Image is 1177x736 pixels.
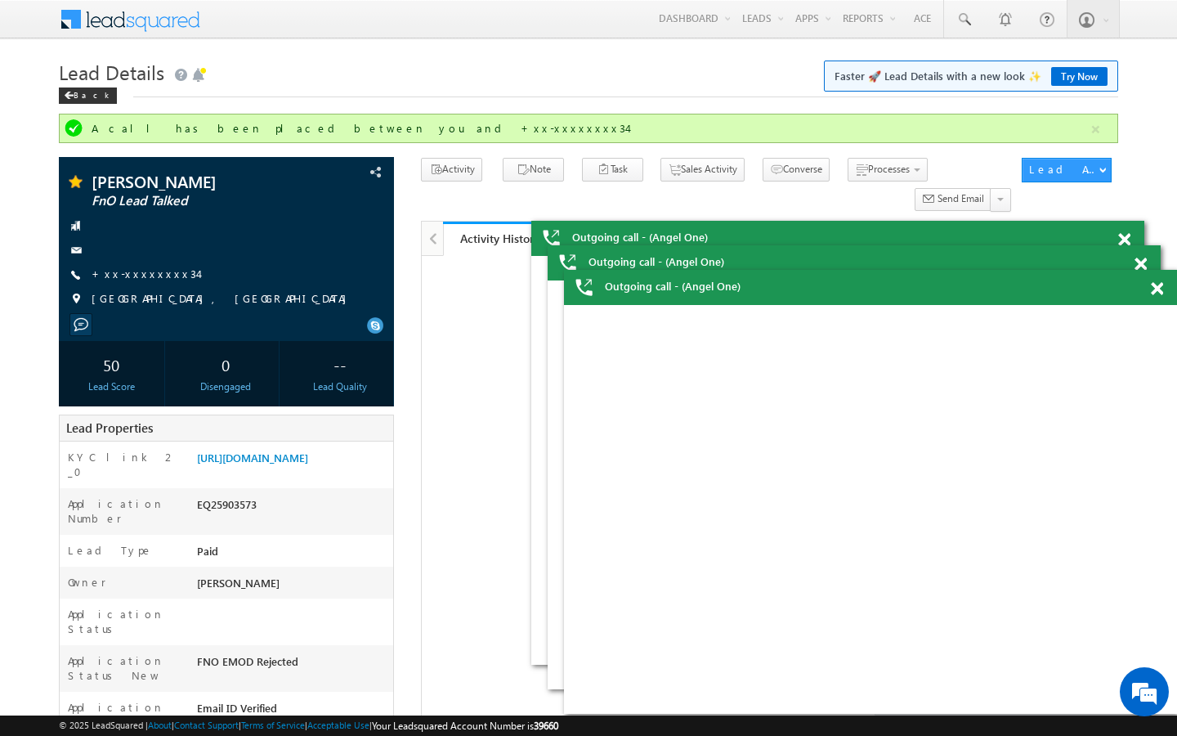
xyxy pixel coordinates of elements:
[588,254,724,269] span: Outgoing call - (Angel One)
[292,379,389,394] div: Lead Quality
[534,720,558,732] span: 39660
[572,230,708,245] span: Outgoing call - (Angel One)
[1022,158,1112,182] button: Lead Actions
[59,88,117,104] div: Back
[59,59,164,85] span: Lead Details
[372,720,558,732] span: Your Leadsquared Account Number is
[197,576,280,590] span: [PERSON_NAME]
[68,496,181,526] label: Application Number
[915,188,991,212] button: Send Email
[660,158,745,182] button: Sales Activity
[503,158,564,182] button: Note
[68,450,181,479] label: KYC link 2_0
[763,158,830,182] button: Converse
[148,720,172,730] a: About
[193,543,393,566] div: Paid
[66,420,153,436] span: Lead Properties
[848,158,928,182] button: Processes
[174,720,239,730] a: Contact Support
[92,193,298,209] span: FnO Lead Talked
[63,349,160,379] div: 50
[443,222,557,256] a: Activity History
[835,68,1108,84] span: Faster 🚀 Lead Details with a new look ✨
[177,379,275,394] div: Disengaged
[582,158,643,182] button: Task
[1051,67,1108,86] a: Try Now
[59,87,125,101] a: Back
[241,720,305,730] a: Terms of Service
[605,279,741,294] span: Outgoing call - (Angel One)
[68,607,181,636] label: Application Status
[68,543,153,558] label: Lead Type
[1029,162,1099,177] div: Lead Actions
[92,267,198,280] a: +xx-xxxxxxxx34
[68,653,181,683] label: Application Status New
[92,121,1089,136] div: A call has been placed between you and +xx-xxxxxxxx34
[92,291,355,307] span: [GEOGRAPHIC_DATA], [GEOGRAPHIC_DATA]
[421,158,482,182] button: Activity
[92,173,298,190] span: [PERSON_NAME]
[193,496,393,519] div: EQ25903573
[938,191,984,206] span: Send Email
[59,718,558,734] span: © 2025 LeadSquared | | | | |
[193,653,393,676] div: FNO EMOD Rejected
[177,349,275,379] div: 0
[68,575,106,590] label: Owner
[193,700,393,723] div: Email ID Verified
[307,720,369,730] a: Acceptable Use
[63,379,160,394] div: Lead Score
[455,231,545,246] div: Activity History
[197,451,308,464] a: [URL][DOMAIN_NAME]
[868,163,910,175] span: Processes
[292,349,389,379] div: --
